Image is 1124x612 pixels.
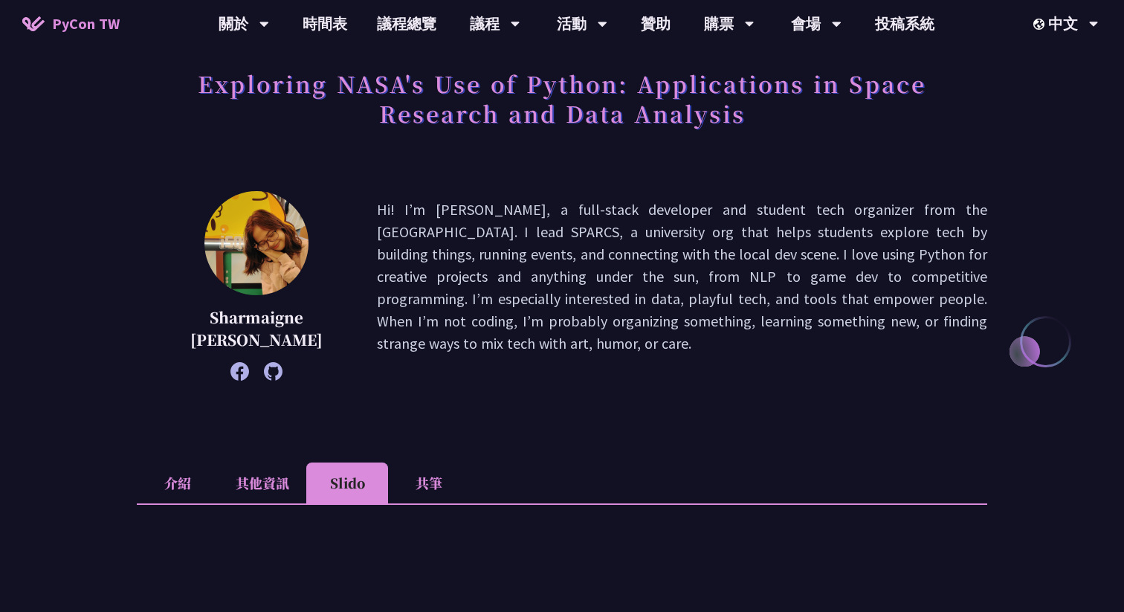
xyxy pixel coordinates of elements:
[306,463,388,503] li: Slido
[377,199,987,373] p: Hi! I’m [PERSON_NAME], a full-stack developer and student tech organizer from the [GEOGRAPHIC_DAT...
[174,306,340,351] p: Sharmaigne [PERSON_NAME]
[204,191,309,295] img: Sharmaigne Angelie Mabano
[52,13,120,35] span: PyCon TW
[7,5,135,42] a: PyCon TW
[137,463,219,503] li: 介紹
[22,16,45,31] img: Home icon of PyCon TW 2025
[137,61,987,135] h1: Exploring NASA's Use of Python: Applications in Space Research and Data Analysis
[388,463,470,503] li: 共筆
[1033,19,1048,30] img: Locale Icon
[219,463,306,503] li: 其他資訊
